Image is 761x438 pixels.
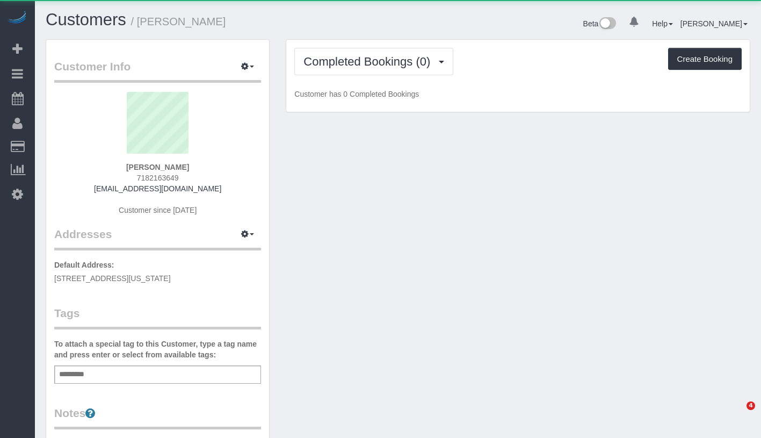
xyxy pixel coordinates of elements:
[54,305,261,329] legend: Tags
[294,89,742,99] p: Customer has 0 Completed Bookings
[724,401,750,427] iframe: Intercom live chat
[46,10,126,29] a: Customers
[54,260,114,270] label: Default Address:
[303,55,436,68] span: Completed Bookings (0)
[137,174,179,182] span: 7182163649
[126,163,189,171] strong: [PERSON_NAME]
[583,19,617,28] a: Beta
[94,184,221,193] a: [EMAIL_ADDRESS][DOMAIN_NAME]
[54,339,261,360] label: To attach a special tag to this Customer, type a tag name and press enter or select from availabl...
[54,59,261,83] legend: Customer Info
[6,11,28,26] img: Automaid Logo
[294,48,453,75] button: Completed Bookings (0)
[54,405,261,429] legend: Notes
[54,274,171,283] span: [STREET_ADDRESS][US_STATE]
[131,16,226,27] small: / [PERSON_NAME]
[746,401,755,410] span: 4
[598,17,616,31] img: New interface
[652,19,673,28] a: Help
[119,206,197,214] span: Customer since [DATE]
[668,48,742,70] button: Create Booking
[680,19,748,28] a: [PERSON_NAME]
